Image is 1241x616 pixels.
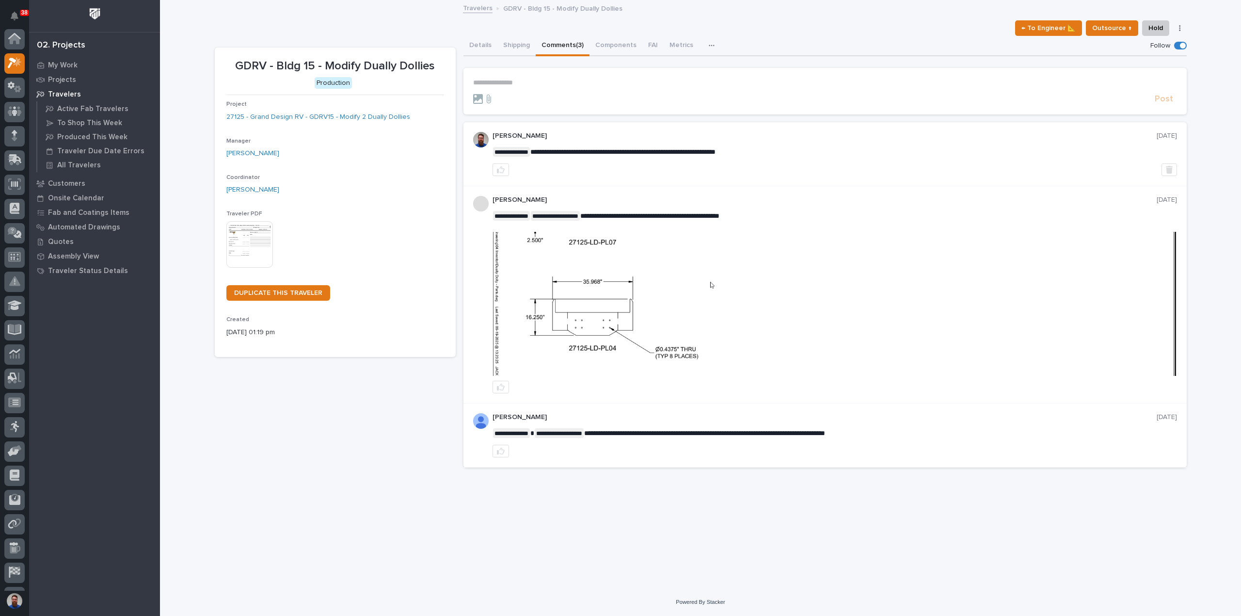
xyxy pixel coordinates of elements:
[57,105,128,113] p: Active Fab Travelers
[315,77,352,89] div: Production
[226,317,249,323] span: Created
[21,9,28,16] p: 38
[1151,94,1177,105] button: Post
[234,290,322,296] span: DUPLICATE THIS TRAVELER
[1155,94,1173,105] span: Post
[48,267,128,276] p: Traveler Status Details
[48,76,76,84] p: Projects
[226,175,260,180] span: Coordinator
[493,445,509,457] button: like this post
[29,87,160,101] a: Travelers
[48,61,78,70] p: My Work
[463,36,497,56] button: Details
[48,179,85,188] p: Customers
[493,413,1157,421] p: [PERSON_NAME]
[493,196,1157,204] p: [PERSON_NAME]
[29,72,160,87] a: Projects
[12,12,25,27] div: Notifications38
[1142,20,1169,36] button: Hold
[1157,132,1177,140] p: [DATE]
[589,36,642,56] button: Components
[48,90,81,99] p: Travelers
[536,36,589,56] button: Comments (3)
[29,263,160,278] a: Traveler Status Details
[226,112,410,122] a: 27125 - Grand Design RV - GDRV15 - Modify 2 Dually Dollies
[57,133,127,142] p: Produced This Week
[642,36,664,56] button: FAI
[57,119,122,128] p: To Shop This Week
[57,147,144,156] p: Traveler Due Date Errors
[1150,42,1170,50] p: Follow
[48,238,74,246] p: Quotes
[497,36,536,56] button: Shipping
[48,252,99,261] p: Assembly View
[1086,20,1138,36] button: Outsource ↑
[1148,22,1163,34] span: Hold
[1092,22,1132,34] span: Outsource ↑
[493,132,1157,140] p: [PERSON_NAME]
[4,6,25,26] button: Notifications
[473,132,489,147] img: 6hTokn1ETDGPf9BPokIQ
[57,161,101,170] p: All Travelers
[4,591,25,611] button: users-avatar
[676,599,725,605] a: Powered By Stacker
[48,223,120,232] p: Automated Drawings
[29,58,160,72] a: My Work
[1157,413,1177,421] p: [DATE]
[226,285,330,301] a: DUPLICATE THIS TRAVELER
[226,211,262,217] span: Traveler PDF
[29,234,160,249] a: Quotes
[29,249,160,263] a: Assembly View
[37,40,85,51] div: 02. Projects
[1161,163,1177,176] button: Delete post
[37,130,160,144] a: Produced This Week
[226,148,279,159] a: [PERSON_NAME]
[48,194,104,203] p: Onsite Calendar
[226,138,251,144] span: Manager
[226,185,279,195] a: [PERSON_NAME]
[37,144,160,158] a: Traveler Due Date Errors
[29,220,160,234] a: Automated Drawings
[226,101,247,107] span: Project
[503,2,622,13] p: GDRV - Bldg 15 - Modify Dually Dollies
[664,36,699,56] button: Metrics
[29,205,160,220] a: Fab and Coatings Items
[37,158,160,172] a: All Travelers
[1015,20,1082,36] button: ← To Engineer 📐
[493,381,509,393] button: like this post
[1021,22,1076,34] span: ← To Engineer 📐
[226,327,444,338] p: [DATE] 01:19 pm
[86,5,104,23] img: Workspace Logo
[463,2,493,13] a: Travelers
[37,116,160,130] a: To Shop This Week
[48,209,129,217] p: Fab and Coatings Items
[1157,196,1177,204] p: [DATE]
[473,413,489,429] img: AFdZucp4O16xFhxMcTeEuenny-VD_tPRErxPoXZ3MQEHspKARVmUoIIPOgyEMzaJjLGSiOSqDApAeC9KqsZPUsb5AP6OrOqLG...
[37,102,160,115] a: Active Fab Travelers
[29,191,160,205] a: Onsite Calendar
[29,176,160,191] a: Customers
[493,163,509,176] button: like this post
[226,59,444,73] p: GDRV - Bldg 15 - Modify Dually Dollies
